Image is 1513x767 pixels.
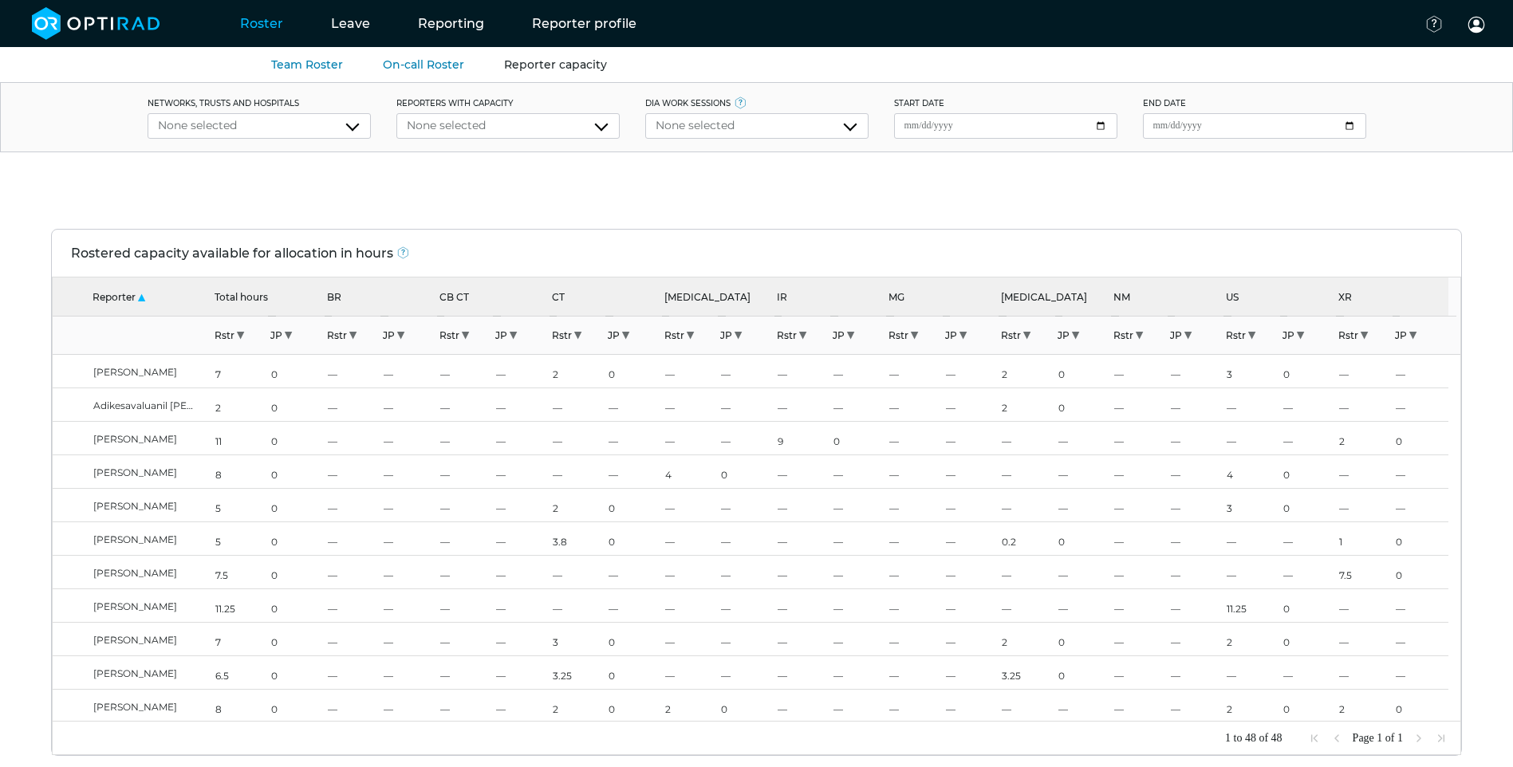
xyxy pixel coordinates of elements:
[774,623,830,655] div: ––
[212,589,268,622] div: 11.25
[1336,589,1393,622] div: ––
[621,324,631,345] span: ▼
[718,422,774,454] div: ––
[1393,656,1448,689] div: ––
[1280,690,1336,722] div: 0
[888,291,904,303] span: MG
[437,455,493,488] div: ––
[53,355,212,387] div: [PERSON_NAME]
[943,556,999,588] div: ––
[662,690,718,722] div: 2
[550,556,605,588] div: ––
[53,623,212,655] div: [PERSON_NAME]
[437,355,493,387] div: ––
[1111,656,1168,689] div: ––
[550,589,605,622] div: ––
[1393,388,1448,421] div: ––
[1393,355,1448,387] div: ––
[1111,690,1168,722] div: ––
[1168,455,1223,488] div: ––
[886,455,943,488] div: ––
[1111,455,1168,488] div: ––
[886,556,943,588] div: ––
[830,355,886,387] div: ––
[845,324,856,345] span: ▼
[1168,522,1223,555] div: ––
[662,589,718,622] div: ––
[268,422,325,454] div: 0
[268,522,325,555] div: 0
[380,522,437,555] div: ––
[550,355,605,387] div: 2
[493,690,550,722] div: ––
[1055,455,1111,488] div: ––
[1168,489,1223,521] div: ––
[1223,589,1280,622] div: 11.25
[774,690,830,722] div: ––
[396,246,409,261] span: This table allows you to compare a reporter’s Rostered hours (Rstr) and job plan hours (JP) commi...
[1393,489,1448,521] div: ––
[999,690,1055,722] div: ––
[1111,623,1168,655] div: ––
[93,291,136,303] span: Reporter
[1113,291,1130,303] span: NM
[437,656,493,689] div: ––
[407,117,609,134] div: None selected
[1223,556,1280,588] div: ––
[1223,455,1280,488] div: 4
[798,324,808,345] span: ▼
[268,556,325,588] div: 0
[1336,388,1393,421] div: ––
[777,291,787,303] span: IR
[380,556,437,588] div: ––
[1393,556,1448,588] div: 0
[886,388,943,421] div: ––
[605,388,662,421] div: ––
[268,690,325,722] div: 0
[1393,690,1448,722] div: 0
[886,623,943,655] div: ––
[886,355,943,387] div: ––
[1280,388,1336,421] div: ––
[830,556,886,588] div: ––
[733,324,743,345] span: ▼
[1111,489,1168,521] div: ––
[830,656,886,689] div: ––
[550,455,605,488] div: ––
[1168,388,1223,421] div: ––
[53,455,212,488] div: [PERSON_NAME]
[1055,489,1111,521] div: ––
[1001,291,1087,303] span: [MEDICAL_DATA]
[136,285,147,307] span: ▲
[325,623,380,655] div: ––
[662,556,718,588] div: ––
[268,589,325,622] div: 0
[493,388,550,421] div: ––
[774,489,830,521] div: ––
[605,422,662,454] div: ––
[504,57,607,72] a: Reporter capacity
[943,388,999,421] div: ––
[1055,355,1111,387] div: 0
[830,422,886,454] div: 0
[1055,556,1111,588] div: ––
[212,489,268,521] div: 5
[662,455,718,488] div: 4
[493,522,550,555] div: ––
[1223,522,1280,555] div: ––
[1393,589,1448,622] div: ––
[212,623,268,655] div: 7
[268,489,325,521] div: 0
[1022,324,1032,345] span: ▼
[999,623,1055,655] div: 2
[552,291,565,303] span: CT
[830,690,886,722] div: ––
[437,589,493,622] div: ––
[1393,623,1448,655] div: ––
[943,522,999,555] div: ––
[550,388,605,421] div: ––
[1226,291,1239,303] span: US
[1055,422,1111,454] div: ––
[380,388,437,421] div: ––
[718,556,774,588] div: ––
